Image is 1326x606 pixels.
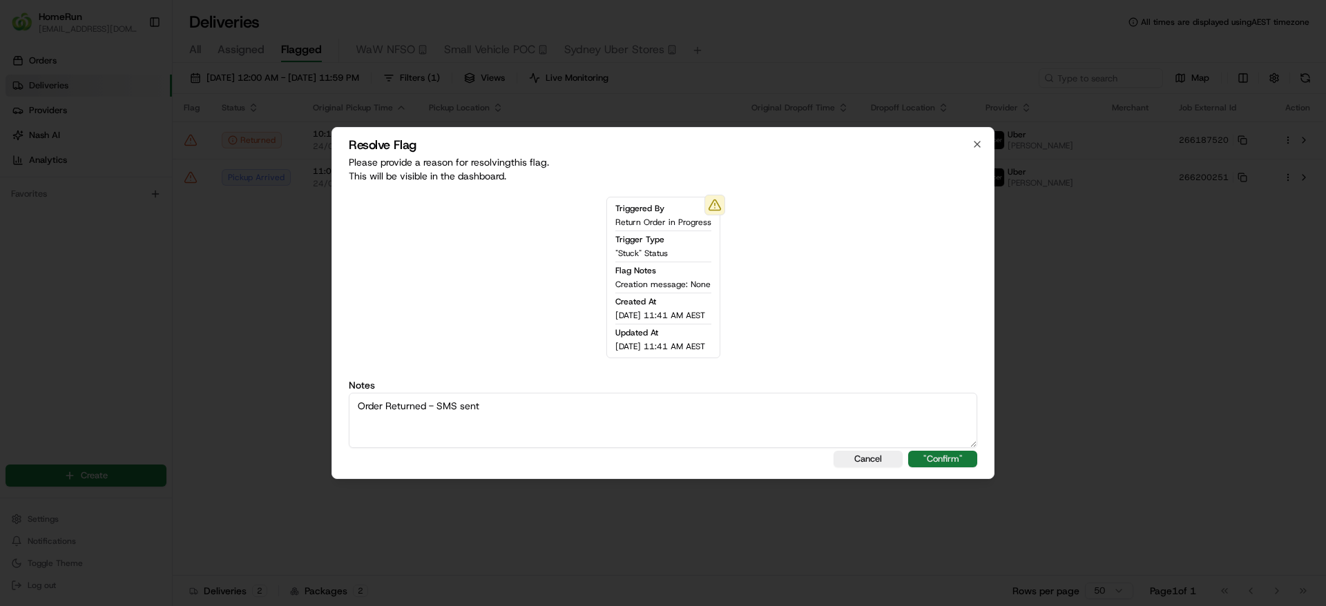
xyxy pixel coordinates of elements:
button: "Confirm" [908,451,977,467]
textarea: Order Returned - SMS sent [349,393,977,448]
span: Trigger Type [615,234,664,245]
label: Notes [349,380,977,390]
span: Flag Notes [615,265,656,276]
span: [DATE] 11:41 AM AEST [615,310,705,321]
span: Creation message: None [615,279,711,290]
span: "Stuck" Status [615,248,668,259]
span: Updated At [615,327,658,338]
h2: Resolve Flag [349,139,977,151]
span: [DATE] 11:41 AM AEST [615,341,705,352]
button: Cancel [834,451,903,467]
span: Created At [615,296,656,307]
span: Return Order in Progress [615,217,711,228]
span: Triggered By [615,203,664,214]
p: Please provide a reason for resolving this flag . This will be visible in the dashboard. [349,155,977,183]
